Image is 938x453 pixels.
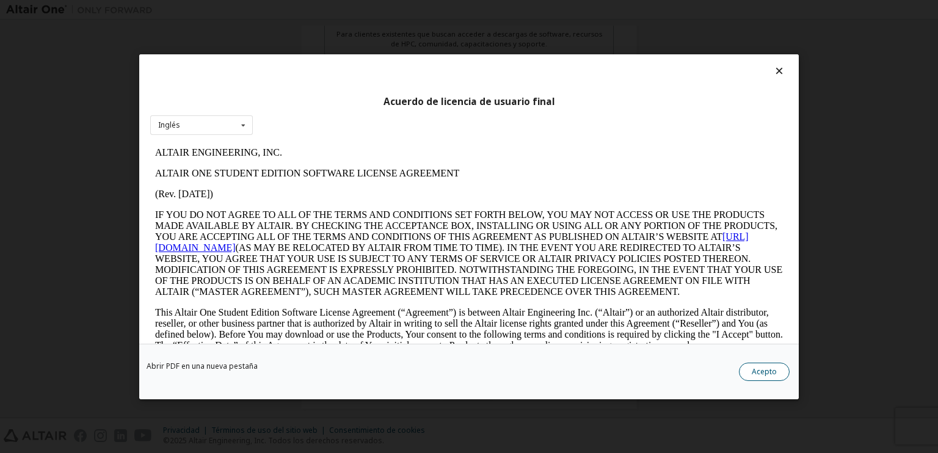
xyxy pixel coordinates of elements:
p: ALTAIR ONE STUDENT EDITION SOFTWARE LICENSE AGREEMENT [5,26,633,37]
p: ALTAIR ENGINEERING, INC. [5,5,633,16]
p: This Altair One Student Edition Software License Agreement (“Agreement”) is between Altair Engine... [5,165,633,209]
button: Acepto [739,362,790,380]
div: Inglés [158,121,180,129]
a: Abrir PDF en una nueva pestaña [147,362,258,369]
div: Acuerdo de licencia de usuario final [150,95,788,107]
a: [URL][DOMAIN_NAME] [5,89,598,111]
p: (Rev. [DATE]) [5,46,633,57]
p: IF YOU DO NOT AGREE TO ALL OF THE TERMS AND CONDITIONS SET FORTH BELOW, YOU MAY NOT ACCESS OR USE... [5,67,633,155]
